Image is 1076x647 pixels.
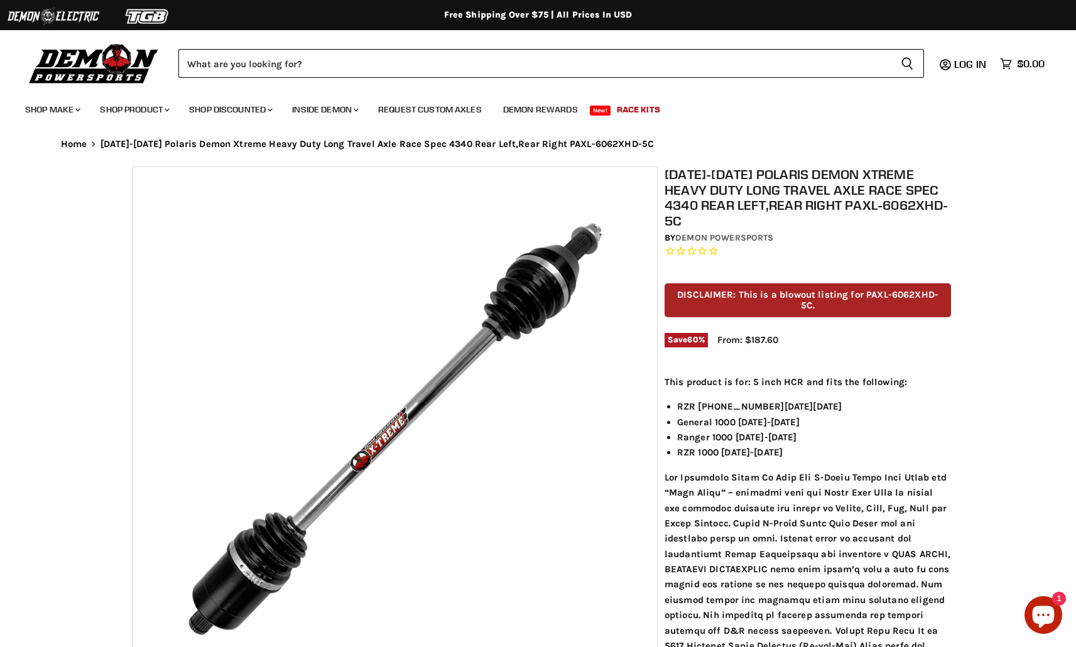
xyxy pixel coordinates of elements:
li: RZR [PHONE_NUMBER][DATE][DATE] [677,399,951,414]
a: Shop Discounted [180,97,280,122]
span: 60 [687,335,698,344]
h1: [DATE]-[DATE] Polaris Demon Xtreme Heavy Duty Long Travel Axle Race Spec 4340 Rear Left,Rear Righ... [665,166,951,229]
li: General 1000 [DATE]-[DATE] [677,415,951,430]
span: From: $187.60 [717,334,778,345]
a: Home [61,139,87,150]
img: Demon Electric Logo 2 [6,4,101,28]
li: RZR 1000 [DATE]-[DATE] [677,445,951,460]
img: TGB Logo 2 [101,4,195,28]
span: Log in [954,58,986,70]
a: Inside Demon [283,97,366,122]
li: Ranger 1000 [DATE]-[DATE] [677,430,951,445]
a: Request Custom Axles [369,97,491,122]
p: DISCLAIMER: This is a blowout listing for PAXL-6062XHD-5C. [665,283,951,318]
p: This product is for: 5 inch HCR and fits the following: [665,374,951,389]
a: Shop Make [16,97,88,122]
div: by [665,231,951,245]
span: [DATE]-[DATE] Polaris Demon Xtreme Heavy Duty Long Travel Axle Race Spec 4340 Rear Left,Rear Righ... [101,139,654,150]
ul: Main menu [16,92,1041,122]
a: Log in [948,58,994,70]
span: $0.00 [1017,58,1045,70]
span: Save % [665,333,708,347]
form: Product [178,49,924,78]
input: Search [178,49,891,78]
inbox-online-store-chat: Shopify online store chat [1021,596,1066,637]
div: Free Shipping Over $75 | All Prices In USD [36,9,1041,21]
span: Rated 0.0 out of 5 stars 0 reviews [665,245,951,258]
a: Demon Powersports [675,232,773,243]
a: Shop Product [90,97,177,122]
button: Search [891,49,924,78]
nav: Breadcrumbs [36,139,1041,150]
img: Demon Powersports [25,41,163,85]
a: Race Kits [607,97,670,122]
a: Demon Rewards [494,97,587,122]
span: New! [590,106,611,116]
a: $0.00 [994,55,1051,73]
